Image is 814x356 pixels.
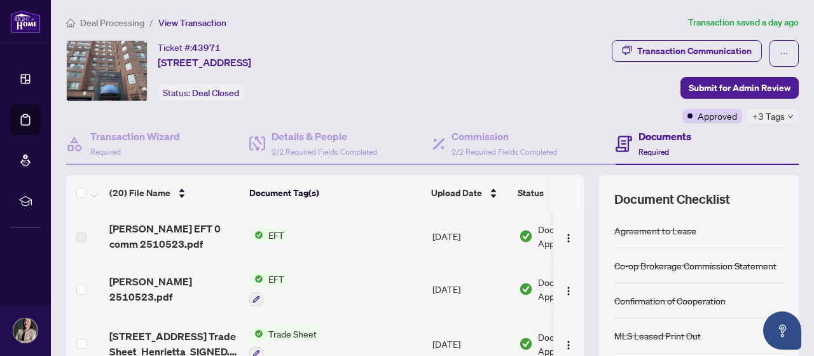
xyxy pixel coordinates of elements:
button: Logo [558,334,579,354]
span: ellipsis [780,49,789,58]
span: [PERSON_NAME] EFT 0 comm 2510523.pdf [109,221,239,252]
span: Deal Closed [192,87,239,99]
img: Document Status [519,337,533,351]
img: Status Icon [249,228,263,242]
span: 2/2 Required Fields Completed [452,147,557,157]
button: Logo [558,226,579,246]
img: Logo [563,233,574,243]
img: Status Icon [249,327,263,341]
li: / [149,15,153,30]
span: Document Checklist [614,190,730,208]
button: Status IconEFT [249,272,289,306]
img: Document Status [519,229,533,243]
h4: Commission [452,129,557,144]
div: Agreement to Lease [614,224,696,238]
img: Logo [563,340,574,350]
article: Transaction saved a day ago [688,15,799,30]
span: [PERSON_NAME] 2510523.pdf [109,274,239,304]
button: Submit for Admin Review [680,77,799,99]
span: Trade Sheet [263,327,322,341]
span: EFT [263,228,289,242]
span: Status [518,186,544,200]
span: [STREET_ADDRESS] [158,55,251,70]
span: EFT [263,272,289,286]
td: [DATE] [427,211,514,262]
span: Required [90,147,121,157]
th: (20) File Name [104,175,244,211]
span: View Transaction [158,17,226,29]
h4: Transaction Wizard [90,129,180,144]
div: Status: [158,84,244,101]
span: 2/2 Required Fields Completed [272,147,377,157]
button: Open asap [763,311,801,350]
img: Profile Icon [13,318,38,343]
span: Submit for Admin Review [689,78,790,98]
th: Upload Date [426,175,513,211]
img: IMG-C12186660_1.jpg [67,41,147,101]
th: Status [513,175,621,211]
span: 43971 [192,42,221,53]
img: Document Status [519,282,533,296]
button: Status IconEFT [249,228,289,242]
div: MLS Leased Print Out [614,329,701,343]
span: Upload Date [431,186,482,200]
span: down [787,113,794,120]
span: (20) File Name [109,186,170,200]
img: Status Icon [249,272,263,286]
img: logo [10,10,41,33]
div: Confirmation of Cooperation [614,294,726,308]
td: [DATE] [427,262,514,317]
h4: Details & People [272,129,377,144]
th: Document Tag(s) [244,175,426,211]
span: Document Approved [538,275,617,303]
span: +3 Tags [752,109,785,124]
img: Logo [563,286,574,296]
span: Document Approved [538,222,617,250]
button: Transaction Communication [612,40,762,62]
div: Co-op Brokerage Commission Statement [614,259,776,273]
button: Logo [558,279,579,299]
span: Approved [698,109,737,123]
span: Deal Processing [80,17,144,29]
h4: Documents [638,129,691,144]
span: home [66,18,75,27]
span: Required [638,147,669,157]
div: Ticket #: [158,40,221,55]
div: Transaction Communication [637,41,752,61]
